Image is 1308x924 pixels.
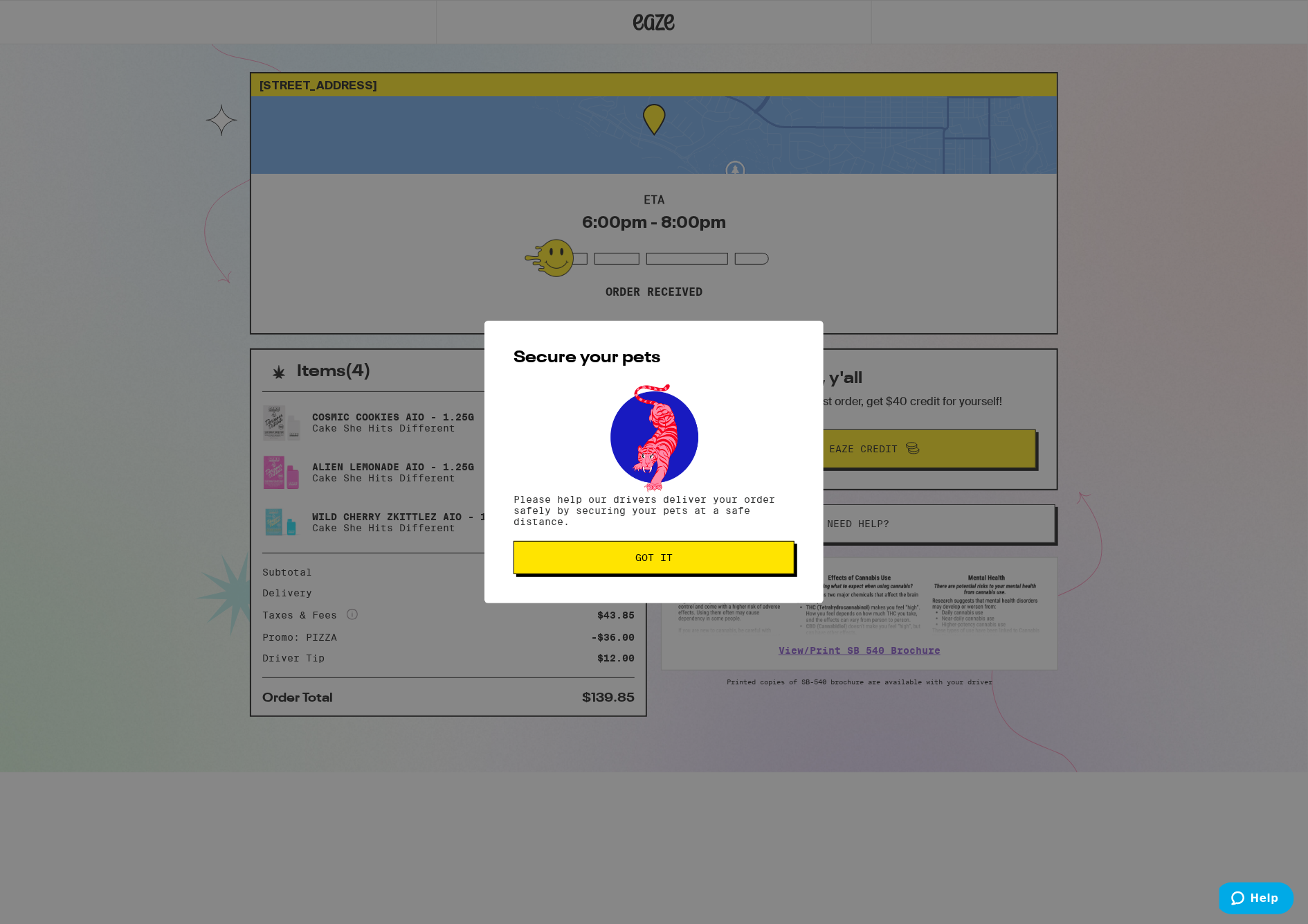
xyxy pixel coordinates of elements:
img: pets [597,380,711,494]
h2: Secure your pets [514,350,794,366]
button: Got it [514,541,794,574]
iframe: Opens a widget where you can find more information [1219,882,1294,917]
span: Got it [635,553,673,562]
p: Please help our drivers deliver your order safely by securing your pets at a safe distance. [514,494,794,527]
